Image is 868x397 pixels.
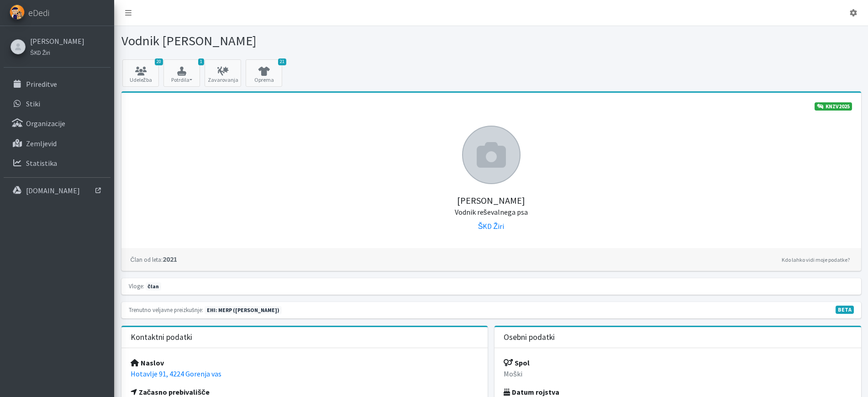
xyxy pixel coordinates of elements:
[122,59,159,87] a: 20 Udeležba
[146,282,161,291] span: član
[131,184,852,217] h5: [PERSON_NAME]
[131,254,177,264] strong: 2021
[836,306,854,314] span: V fazi razvoja
[504,333,555,342] h3: Osebni podatki
[10,5,25,20] img: eDedi
[4,75,110,93] a: Prireditve
[131,333,192,342] h3: Kontaktni podatki
[30,47,84,58] a: ŠKD Žiri
[28,6,49,20] span: eDedi
[129,282,144,290] small: Vloge:
[155,58,163,65] span: 20
[4,134,110,153] a: Zemljevid
[246,59,282,87] a: 21 Oprema
[26,99,40,108] p: Stiki
[26,139,57,148] p: Zemljevid
[4,181,110,200] a: [DOMAIN_NAME]
[131,358,164,367] strong: Naslov
[26,186,80,195] p: [DOMAIN_NAME]
[198,58,204,65] span: 1
[4,114,110,132] a: Organizacije
[163,59,200,87] button: 1 Potrdila
[131,256,163,263] small: Član od leta:
[30,36,84,47] a: [PERSON_NAME]
[129,306,203,313] small: Trenutno veljavne preizkušnje:
[815,102,852,111] a: KNZV2025
[30,49,50,56] small: ŠKD Žiri
[4,95,110,113] a: Stiki
[205,306,282,314] span: Naslednja preizkušnja: jesen 2025
[205,59,241,87] a: Zavarovanja
[131,369,221,378] a: Hotavlje 91, 4224 Gorenja vas
[26,119,65,128] p: Organizacije
[26,159,57,168] p: Statistika
[121,33,488,49] h1: Vodnik [PERSON_NAME]
[131,387,210,397] strong: Začasno prebivališče
[779,254,852,265] a: Kdo lahko vidi moje podatke?
[278,58,286,65] span: 21
[504,387,559,397] strong: Datum rojstva
[26,79,57,89] p: Prireditve
[455,207,528,217] small: Vodnik reševalnega psa
[4,154,110,172] a: Statistika
[478,222,504,231] a: ŠKD Žiri
[504,358,530,367] strong: Spol
[504,368,852,379] p: Moški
